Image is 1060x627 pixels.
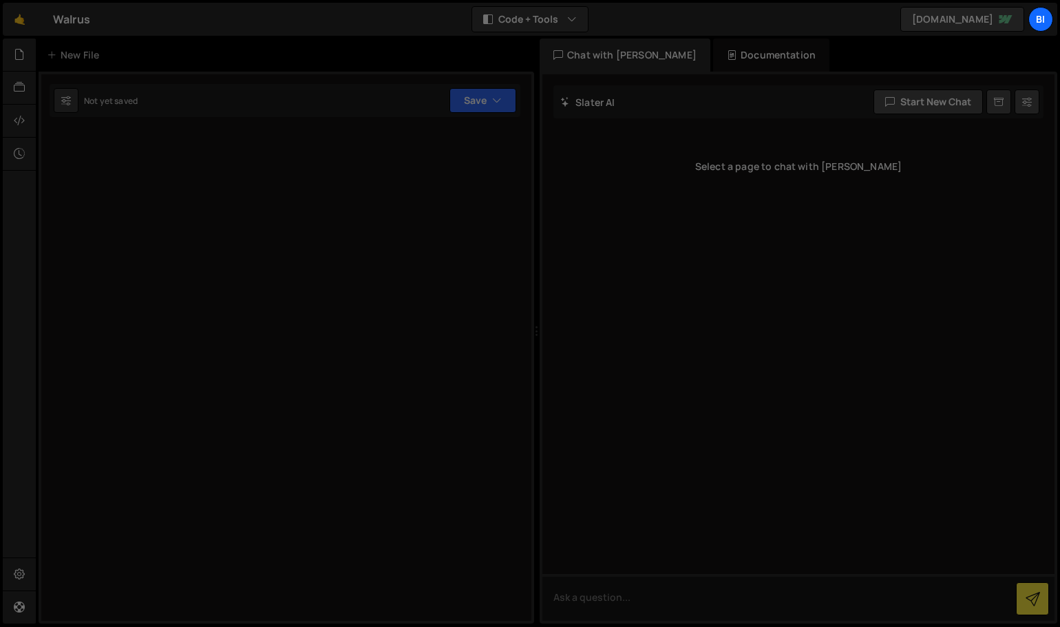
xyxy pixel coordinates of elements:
a: 🤙 [3,3,36,36]
button: Save [449,88,516,113]
button: Start new chat [873,89,983,114]
h2: Slater AI [560,96,615,109]
a: [DOMAIN_NAME] [900,7,1024,32]
button: Code + Tools [472,7,588,32]
div: Not yet saved [84,95,138,107]
a: Bi [1028,7,1053,32]
div: New File [47,48,105,62]
div: Walrus [53,11,90,28]
div: Chat with [PERSON_NAME] [540,39,710,72]
div: Documentation [713,39,829,72]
